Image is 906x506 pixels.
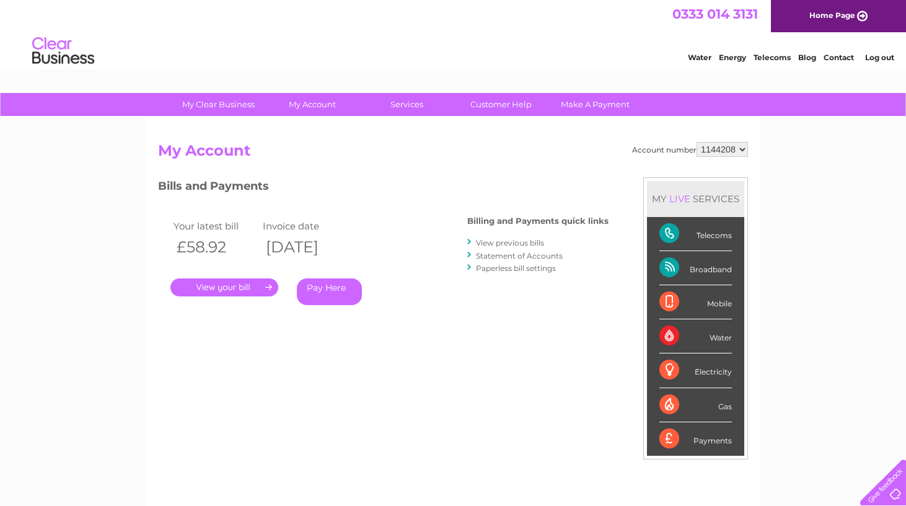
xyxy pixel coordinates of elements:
a: 0333 014 3131 [672,6,758,22]
a: Paperless bill settings [476,264,556,273]
div: LIVE [667,193,693,205]
div: Payments [659,422,732,456]
div: Water [659,319,732,353]
a: View previous bills [476,238,544,247]
a: Customer Help [450,93,552,116]
td: Your latest bill [170,218,260,234]
div: Broadband [659,251,732,285]
a: Services [356,93,458,116]
a: Contact [824,53,854,62]
h2: My Account [158,142,748,166]
a: Water [688,53,711,62]
img: logo.png [32,32,95,70]
div: Mobile [659,285,732,319]
a: Statement of Accounts [476,251,563,260]
a: . [170,278,278,296]
h4: Billing and Payments quick links [467,216,609,226]
div: MY SERVICES [647,181,744,216]
h3: Bills and Payments [158,177,609,199]
div: Account number [632,142,748,157]
a: Pay Here [297,278,362,305]
th: [DATE] [260,234,349,260]
th: £58.92 [170,234,260,260]
div: Gas [659,388,732,422]
div: Electricity [659,353,732,388]
a: My Clear Business [167,93,270,116]
div: Clear Business is a trading name of Verastar Limited (registered in [GEOGRAPHIC_DATA] No. 3667643... [161,7,747,60]
div: Telecoms [659,217,732,251]
a: Telecoms [754,53,791,62]
a: Energy [719,53,746,62]
td: Invoice date [260,218,349,234]
a: Make A Payment [544,93,646,116]
a: Log out [865,53,894,62]
a: Blog [798,53,816,62]
a: My Account [262,93,364,116]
